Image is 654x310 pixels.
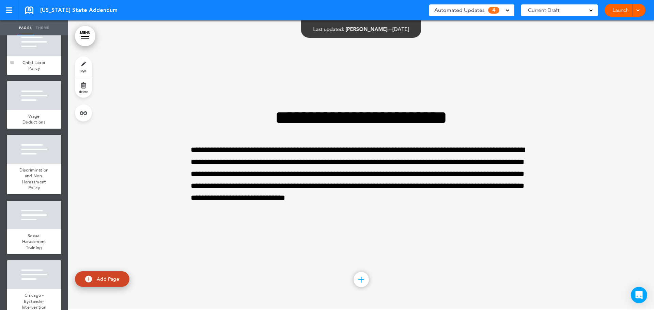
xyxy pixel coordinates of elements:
a: Theme [34,20,51,35]
span: Automated Updates [434,5,485,15]
span: 4 [488,7,499,14]
span: [PERSON_NAME] [346,26,388,32]
span: Add Page [97,276,119,282]
span: Discrimination and Non-Harassment Policy [19,167,48,191]
a: delete [75,77,92,98]
a: MENU [75,26,95,46]
span: Child Labor Policy [22,60,46,71]
a: Add Page [75,271,129,287]
span: delete [79,89,88,94]
span: Last updated: [313,26,344,32]
span: Sexual Harassment Training [22,233,46,250]
div: — [313,27,409,32]
a: Child Labor Policy [7,56,61,75]
span: Wage Deductions [22,113,46,125]
img: add.svg [85,276,92,282]
a: Discrimination and Non-Harassment Policy [7,164,61,194]
span: Current Draft [528,5,559,15]
a: Pages [17,20,34,35]
a: Wage Deductions [7,110,61,129]
span: [US_STATE] State Addendum [40,6,118,14]
span: [DATE] [393,26,409,32]
div: Open Intercom Messenger [631,287,647,303]
span: style [80,69,87,73]
a: Sexual Harassment Training [7,229,61,254]
a: style [75,56,92,77]
a: Launch [610,4,631,17]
